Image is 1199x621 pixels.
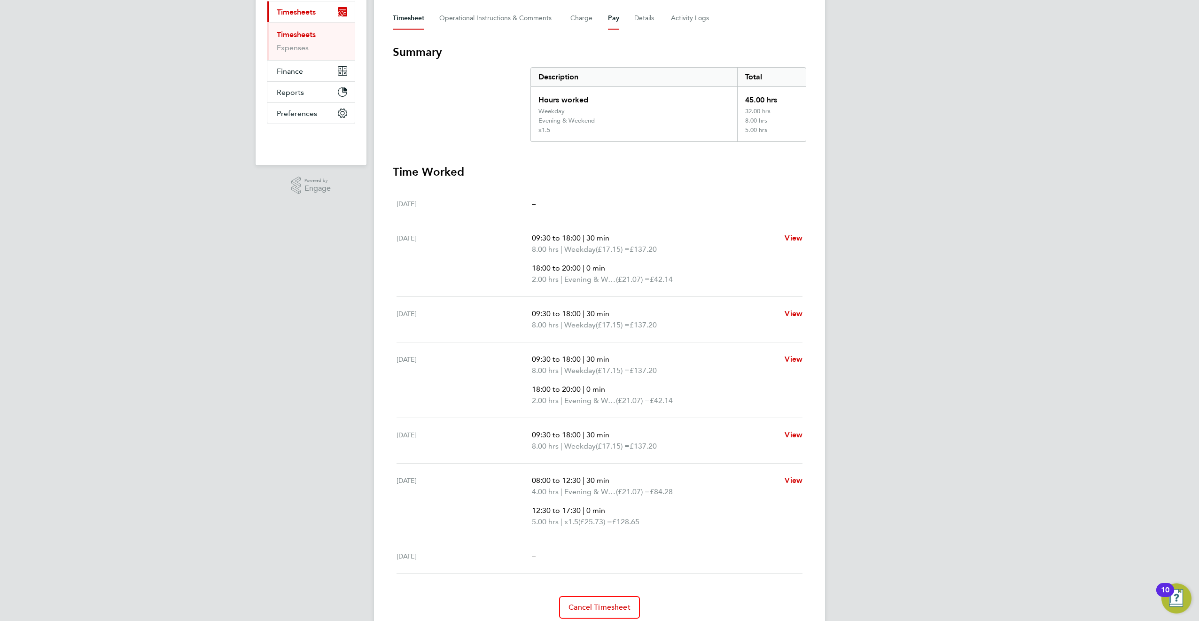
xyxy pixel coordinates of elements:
[586,233,609,242] span: 30 min
[304,185,331,193] span: Engage
[532,517,559,526] span: 5.00 hrs
[564,516,578,528] span: x1.5
[304,177,331,185] span: Powered by
[532,275,559,284] span: 2.00 hrs
[561,396,562,405] span: |
[532,199,536,208] span: –
[630,442,657,450] span: £137.20
[785,309,802,318] span: View
[530,67,806,142] div: Summary
[583,355,584,364] span: |
[583,264,584,272] span: |
[397,354,532,406] div: [DATE]
[532,320,559,329] span: 8.00 hrs
[393,7,424,30] button: Timesheet
[596,442,630,450] span: (£17.15) =
[650,487,673,496] span: £84.28
[564,319,596,331] span: Weekday
[583,385,584,394] span: |
[532,264,581,272] span: 18:00 to 20:00
[785,354,802,365] a: View
[397,198,532,210] div: [DATE]
[785,475,802,486] a: View
[630,320,657,329] span: £137.20
[277,43,309,52] a: Expenses
[561,442,562,450] span: |
[267,103,355,124] button: Preferences
[564,274,616,285] span: Evening & Weekend
[561,245,562,254] span: |
[596,366,630,375] span: (£17.15) =
[393,164,806,179] h3: Time Worked
[608,7,619,30] button: Pay
[616,487,650,496] span: (£21.07) =
[532,442,559,450] span: 8.00 hrs
[737,87,806,108] div: 45.00 hrs
[561,517,562,526] span: |
[393,45,806,619] section: Timesheet
[596,245,630,254] span: (£17.15) =
[561,275,562,284] span: |
[267,82,355,102] button: Reports
[630,366,657,375] span: £137.20
[785,429,802,441] a: View
[578,517,612,526] span: (£25.73) =
[532,487,559,496] span: 4.00 hrs
[267,22,355,60] div: Timesheets
[532,245,559,254] span: 8.00 hrs
[564,365,596,376] span: Weekday
[277,88,304,97] span: Reports
[737,126,806,141] div: 5.00 hrs
[561,320,562,329] span: |
[532,476,581,485] span: 08:00 to 12:30
[785,430,802,439] span: View
[532,430,581,439] span: 09:30 to 18:00
[267,61,355,81] button: Finance
[397,475,532,528] div: [DATE]
[291,177,331,194] a: Powered byEngage
[397,233,532,285] div: [DATE]
[583,309,584,318] span: |
[586,355,609,364] span: 30 min
[586,385,605,394] span: 0 min
[616,275,650,284] span: (£21.07) =
[1161,583,1191,613] button: Open Resource Center, 10 new notifications
[277,30,316,39] a: Timesheets
[612,517,639,526] span: £128.65
[785,355,802,364] span: View
[532,366,559,375] span: 8.00 hrs
[737,68,806,86] div: Total
[561,366,562,375] span: |
[634,7,656,30] button: Details
[538,126,550,134] div: x1.5
[439,7,555,30] button: Operational Instructions & Comments
[616,396,650,405] span: (£21.07) =
[267,133,355,148] img: fastbook-logo-retina.png
[277,67,303,76] span: Finance
[583,476,584,485] span: |
[397,429,532,452] div: [DATE]
[583,233,584,242] span: |
[596,320,630,329] span: (£17.15) =
[532,506,581,515] span: 12:30 to 17:30
[785,233,802,244] a: View
[630,245,657,254] span: £137.20
[737,117,806,126] div: 8.00 hrs
[568,603,631,612] span: Cancel Timesheet
[277,109,317,118] span: Preferences
[737,108,806,117] div: 32.00 hrs
[532,233,581,242] span: 09:30 to 18:00
[397,308,532,331] div: [DATE]
[564,395,616,406] span: Evening & Weekend
[564,486,616,497] span: Evening & Weekend
[586,309,609,318] span: 30 min
[532,355,581,364] span: 09:30 to 18:00
[785,233,802,242] span: View
[532,396,559,405] span: 2.00 hrs
[267,133,355,148] a: Go to home page
[586,430,609,439] span: 30 min
[586,476,609,485] span: 30 min
[785,476,802,485] span: View
[397,551,532,562] div: [DATE]
[570,7,593,30] button: Charge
